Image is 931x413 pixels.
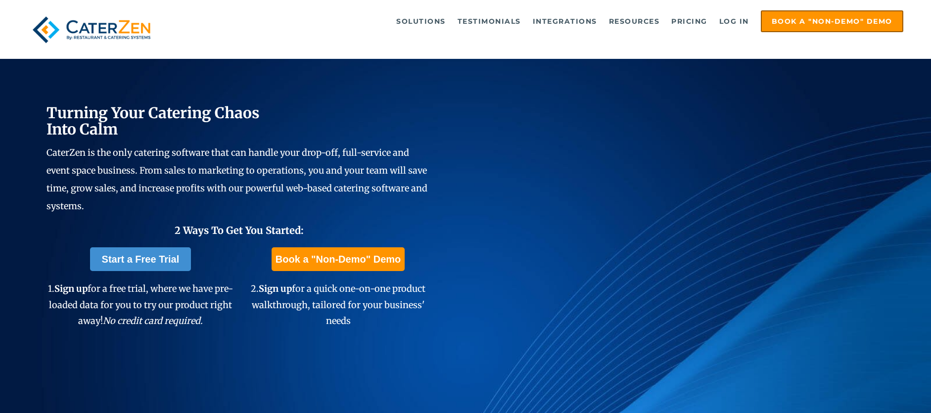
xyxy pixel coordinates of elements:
[843,374,920,402] iframe: Help widget launcher
[47,147,427,212] span: CaterZen is the only catering software that can handle your drop-off, full-service and event spac...
[251,283,425,326] span: 2. for a quick one-on-one product walkthrough, tailored for your business' needs
[714,11,754,31] a: Log in
[48,283,233,326] span: 1. for a free trial, where we have pre-loaded data for you to try our product right away!
[28,10,155,49] img: caterzen
[391,11,451,31] a: Solutions
[175,224,304,236] span: 2 Ways To Get You Started:
[178,10,903,32] div: Navigation Menu
[453,11,526,31] a: Testimonials
[761,10,903,32] a: Book a "Non-Demo" Demo
[272,247,405,271] a: Book a "Non-Demo" Demo
[666,11,712,31] a: Pricing
[528,11,602,31] a: Integrations
[103,315,203,326] em: No credit card required.
[47,103,260,138] span: Turning Your Catering Chaos Into Calm
[604,11,665,31] a: Resources
[259,283,292,294] span: Sign up
[54,283,88,294] span: Sign up
[90,247,191,271] a: Start a Free Trial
